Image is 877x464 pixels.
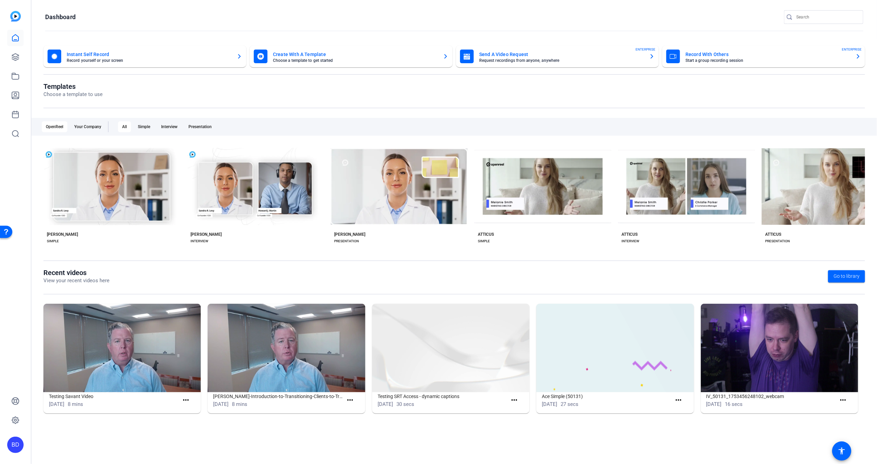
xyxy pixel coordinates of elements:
span: Start with [PERSON_NAME] [810,172,860,176]
img: IV_50131_1753456248102_webcam [701,304,858,392]
span: ENTERPRISE [636,47,655,52]
div: All [118,121,131,132]
span: Preview Atticus [534,192,562,196]
mat-icon: check_circle [369,170,378,178]
mat-icon: check_circle [657,170,665,178]
span: Start with [PERSON_NAME] [379,172,429,176]
img: Testing SRT Access - dynamic captions [372,304,529,392]
div: Interview [157,121,182,132]
span: Start with [PERSON_NAME] [235,172,285,176]
div: [PERSON_NAME] [191,232,222,237]
h1: Recent videos [43,269,109,277]
div: Presentation [184,121,216,132]
mat-icon: more_horiz [182,396,190,405]
div: PRESENTATION [765,238,790,244]
span: [DATE] [378,401,393,407]
span: Start with [PERSON_NAME] [523,172,573,176]
div: [PERSON_NAME] [334,232,365,237]
button: Instant Self RecordRecord yourself or your screen [43,45,246,67]
mat-icon: check_circle [800,170,809,178]
h1: Ace Simple (50131) [542,392,672,400]
button: Record With OthersStart a group recording sessionENTERPRISE [662,45,865,67]
h1: Templates [43,82,103,91]
span: [DATE] [49,401,64,407]
mat-card-subtitle: Choose a template to get started [273,58,437,63]
div: INTERVIEW [191,238,208,244]
mat-icon: play_arrow [524,190,532,198]
img: Testing Savant Video [43,304,201,392]
button: Create With A TemplateChoose a template to get started [250,45,453,67]
div: INTERVIEW [621,238,639,244]
mat-icon: more_horiz [675,396,683,405]
mat-icon: play_arrow [668,190,676,198]
span: Preview [PERSON_NAME] [237,192,284,196]
h1: IV_50131_1753456248102_webcam [706,392,836,400]
img: Rob-Morrison-Introduction-to-Transitioning-Clients-to-Transitioning-Clients-to-New-Advisors-Intro... [208,304,365,392]
h1: Testing Savant Video [49,392,179,400]
span: 30 secs [396,401,414,407]
h1: Testing SRT Access - dynamic captions [378,392,508,400]
mat-icon: more_horiz [510,396,519,405]
div: SIMPLE [478,238,490,244]
mat-icon: more_horiz [839,396,847,405]
mat-icon: accessibility [838,447,846,455]
mat-icon: play_arrow [811,190,820,198]
mat-icon: play_arrow [84,190,92,198]
span: [DATE] [542,401,557,407]
mat-icon: check_circle [82,170,90,178]
div: Your Company [70,121,105,132]
mat-card-title: Record With Others [685,50,850,58]
p: Choose a template to use [43,91,103,98]
span: ENTERPRISE [842,47,862,52]
span: Start with [PERSON_NAME] [92,172,142,176]
a: Go to library [828,270,865,283]
h1: Dashboard [45,13,76,21]
mat-icon: more_horiz [346,396,354,405]
mat-icon: play_arrow [371,190,379,198]
h1: [PERSON_NAME]-Introduction-to-Transitioning-Clients-to-Transitioning-Clients-to-New-Advisors-Intr... [213,392,343,400]
div: ATTICUS [478,232,494,237]
div: OpenReel [42,121,67,132]
input: Search [796,13,858,21]
mat-card-subtitle: Record yourself or your screen [67,58,231,63]
span: [DATE] [706,401,722,407]
mat-icon: check_circle [513,170,521,178]
span: Preview [PERSON_NAME] [93,192,140,196]
mat-icon: check_circle [226,170,234,178]
span: Preview Atticus [821,192,849,196]
span: 27 secs [561,401,578,407]
mat-card-subtitle: Start a group recording session [685,58,850,63]
span: 16 secs [725,401,743,407]
mat-icon: play_arrow [227,190,236,198]
button: Send A Video RequestRequest recordings from anyone, anywhereENTERPRISE [456,45,659,67]
span: Preview [PERSON_NAME] [381,192,427,196]
span: 8 mins [68,401,83,407]
mat-card-title: Create With A Template [273,50,437,58]
div: SIMPLE [47,238,59,244]
p: View your recent videos here [43,277,109,285]
mat-card-subtitle: Request recordings from anyone, anywhere [479,58,644,63]
div: ATTICUS [765,232,781,237]
mat-card-title: Instant Self Record [67,50,231,58]
span: 8 mins [232,401,247,407]
div: BD [7,437,24,453]
span: Start with [PERSON_NAME] [666,172,716,176]
div: [PERSON_NAME] [47,232,78,237]
span: Go to library [834,273,860,280]
div: Simple [134,121,154,132]
img: blue-gradient.svg [10,11,21,22]
span: [DATE] [213,401,228,407]
span: Preview Atticus [677,192,706,196]
div: PRESENTATION [334,238,359,244]
div: ATTICUS [621,232,638,237]
mat-card-title: Send A Video Request [479,50,644,58]
img: Ace Simple (50131) [536,304,694,392]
